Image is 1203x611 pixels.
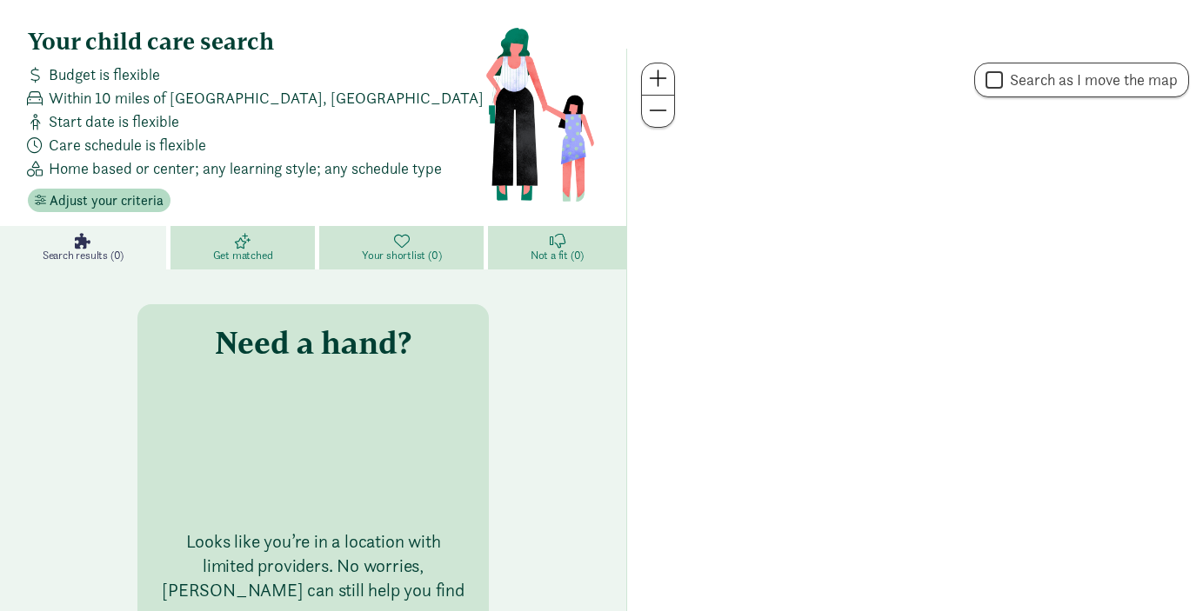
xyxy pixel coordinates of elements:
h4: Your child care search [28,28,485,56]
span: Adjust your criteria [50,190,164,211]
span: Search results (0) [43,249,124,262]
a: Not a fit (0) [488,226,626,269]
a: Your shortlist (0) [319,226,488,269]
span: Start date is flexible [49,110,179,133]
h3: Need a hand? [215,325,411,360]
a: Get matched [170,226,319,269]
button: Adjust your criteria [28,189,170,213]
span: Home based or center; any learning style; any schedule type [49,156,442,180]
span: Your shortlist (0) [362,249,441,262]
label: Search as I move the map [1003,70,1178,90]
span: Not a fit (0) [531,249,584,262]
span: Within 10 miles of [GEOGRAPHIC_DATA], [GEOGRAPHIC_DATA] [49,86,484,110]
span: Care schedule is flexible [49,133,206,156]
span: Budget is flexible [49,63,160,86]
span: Get matched [213,249,273,262]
